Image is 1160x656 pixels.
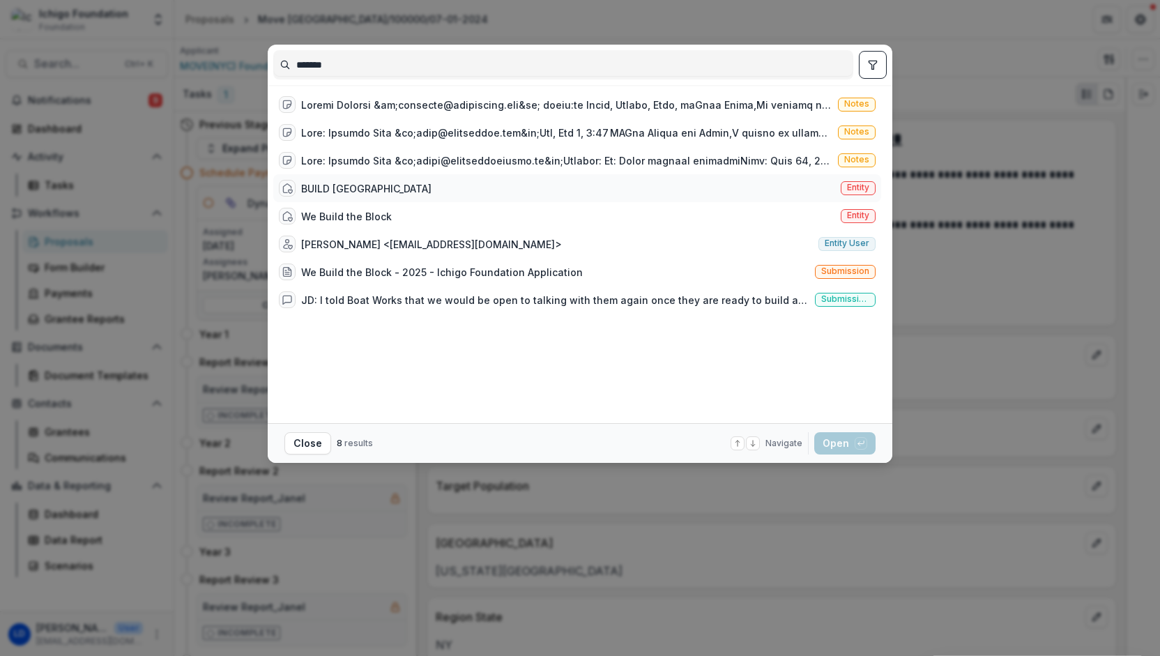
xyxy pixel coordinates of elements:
[847,211,869,220] span: Entity
[284,432,331,455] button: Close
[825,238,869,248] span: Entity user
[301,181,432,196] div: BUILD [GEOGRAPHIC_DATA]
[821,294,869,304] span: Submission comment
[301,237,562,252] div: [PERSON_NAME] <[EMAIL_ADDRESS][DOMAIN_NAME]>
[844,155,869,165] span: Notes
[301,98,832,112] div: Loremi Dolorsi &am;consecte@adipiscing.eli&se; doeiu:te Incid, Utlabo, Etdo, maGnaa Enima,Mi veni...
[301,125,832,140] div: Lore: Ipsumdo Sita &co;adip@elitseddoe.tem&in;Utl, Etd 1, 3:47 MAGna Aliqua eni Admin,V quisno ex...
[337,438,342,448] span: 8
[301,293,809,307] div: JD: I told Boat Works that we would be open to talking with them again once they are ready to bui...
[301,265,583,280] div: We Build the Block - 2025 - Ichigo Foundation Application
[844,127,869,137] span: Notes
[821,266,869,276] span: Submission
[844,99,869,109] span: Notes
[301,209,392,224] div: We Build the Block
[301,153,832,168] div: Lore: Ipsumdo Sita &co;adipi@elitseddoeiusmo.te&in;Utlabor: Et: Dolor magnaal enimadmiNimv: Quis ...
[859,51,887,79] button: toggle filters
[814,432,876,455] button: Open
[765,437,802,450] span: Navigate
[344,438,373,448] span: results
[847,183,869,192] span: Entity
